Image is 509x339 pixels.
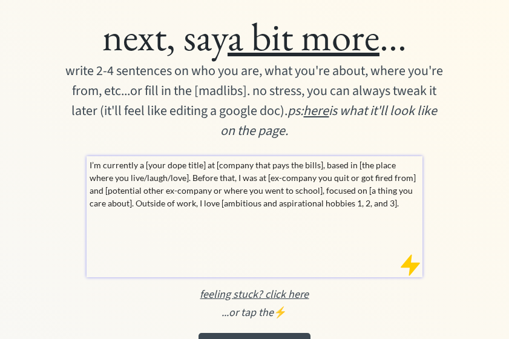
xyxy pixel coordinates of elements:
u: here [303,101,329,120]
div: I’m currently a [your dope title] at [company that pays the bills], based in [the place where you... [90,159,419,209]
div: next, say ... [37,12,472,61]
em: ps: is what it'll look like on the page. [220,101,439,140]
em: ...or tap the [222,305,274,320]
u: a bit more [228,11,379,62]
div: ⚡️ [37,304,472,321]
u: feeling stuck? click here [200,287,309,302]
div: write 2-4 sentences on who you are, what you're about, where you're from, etc...or fill in the [m... [64,61,444,141]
